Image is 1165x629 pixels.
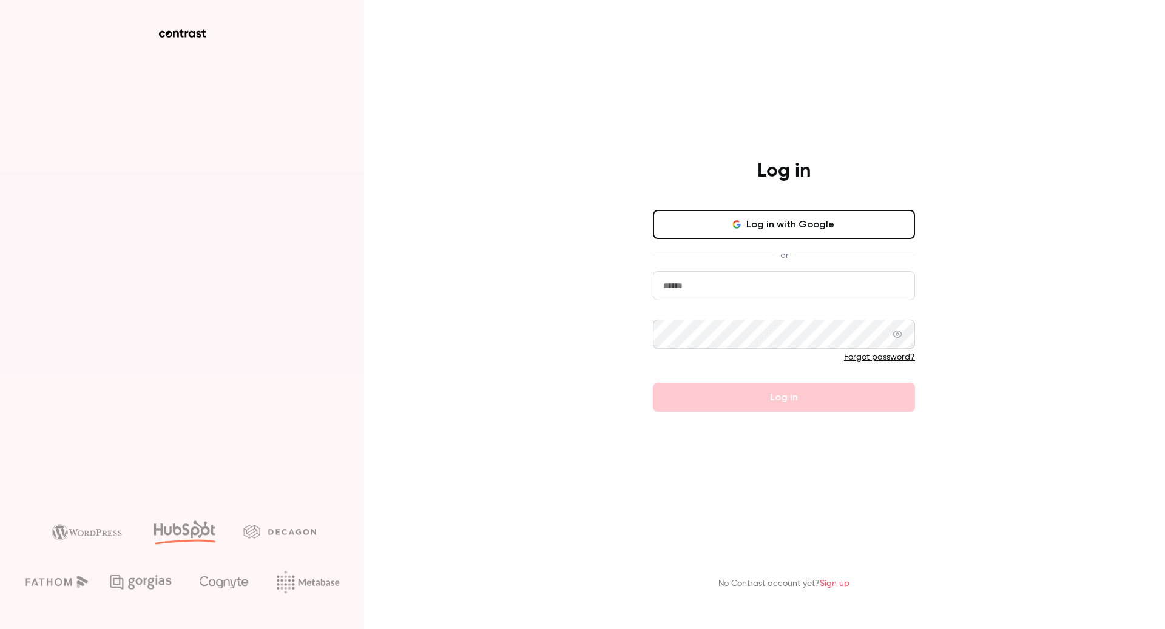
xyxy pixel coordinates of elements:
a: Sign up [820,579,849,588]
h4: Log in [757,159,811,183]
a: Forgot password? [844,353,915,362]
p: No Contrast account yet? [718,577,849,590]
span: or [774,249,794,261]
img: decagon [243,525,316,538]
button: Log in with Google [653,210,915,239]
